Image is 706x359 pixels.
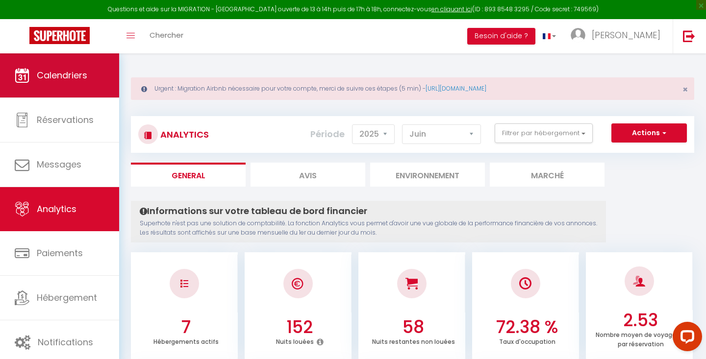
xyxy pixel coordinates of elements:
[499,335,555,346] p: Taux d'occupation
[37,203,76,215] span: Analytics
[276,335,314,346] p: Nuits louées
[29,27,90,44] img: Super Booking
[131,77,694,100] div: Urgent : Migration Airbnb nécessaire pour votre compte, merci de suivre ces étapes (5 min) -
[250,317,349,337] h3: 152
[596,329,685,348] p: Nombre moyen de voyageurs par réservation
[142,19,191,53] a: Chercher
[571,28,585,43] img: ...
[682,85,688,94] button: Close
[478,317,577,337] h3: 72.38 %
[665,318,706,359] iframe: LiveChat chat widget
[372,335,455,346] p: Nuits restantes non louées
[490,163,605,187] li: Marché
[364,317,463,337] h3: 58
[140,219,597,238] p: Superhote n'est pas une solution de comptabilité. La fonction Analytics vous permet d'avoir une v...
[251,163,365,187] li: Avis
[150,30,183,40] span: Chercher
[426,84,486,93] a: [URL][DOMAIN_NAME]
[611,123,687,143] button: Actions
[467,28,535,45] button: Besoin d'aide ?
[136,317,235,337] h3: 7
[158,123,209,145] h3: Analytics
[683,30,695,42] img: logout
[37,114,94,126] span: Réservations
[37,158,81,170] span: Messages
[131,163,246,187] li: General
[37,291,97,304] span: Hébergement
[310,123,345,145] label: Période
[370,163,485,187] li: Environnement
[180,280,188,287] img: NO IMAGE
[563,19,673,53] a: ... [PERSON_NAME]
[37,247,83,259] span: Paiements
[682,83,688,96] span: ×
[153,335,219,346] p: Hébergements actifs
[495,123,593,143] button: Filtrer par hébergement
[431,5,472,13] a: en cliquant ici
[37,69,87,81] span: Calendriers
[140,206,597,216] h4: Informations sur votre tableau de bord financier
[38,336,93,348] span: Notifications
[591,310,690,331] h3: 2.53
[592,29,660,41] span: [PERSON_NAME]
